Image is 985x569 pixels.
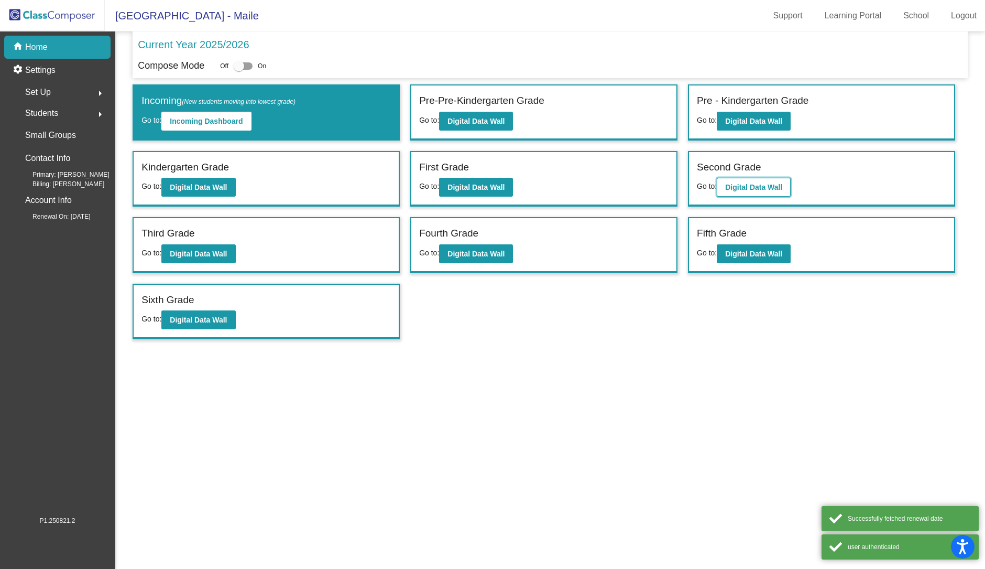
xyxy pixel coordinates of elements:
span: Go to: [419,116,439,124]
p: Contact Info [25,151,70,166]
b: Digital Data Wall [447,183,505,191]
button: Digital Data Wall [439,244,513,263]
button: Digital Data Wall [717,112,791,131]
p: Home [25,41,48,53]
span: Go to: [141,182,161,190]
label: Fourth Grade [419,226,478,241]
mat-icon: arrow_right [94,108,106,121]
span: (New students moving into lowest grade) [182,98,295,105]
span: Primary: [PERSON_NAME] [16,170,110,179]
span: Go to: [419,249,439,257]
p: Settings [25,64,56,77]
span: Set Up [25,85,51,100]
span: Go to: [697,116,717,124]
a: Learning Portal [816,7,890,24]
label: Kindergarten Grade [141,160,229,175]
b: Digital Data Wall [725,250,782,258]
button: Digital Data Wall [717,244,791,263]
label: Sixth Grade [141,293,194,308]
mat-icon: home [13,41,25,53]
p: Account Info [25,193,72,208]
span: Go to: [141,249,161,257]
b: Digital Data Wall [447,250,505,258]
button: Digital Data Wall [161,310,235,329]
a: School [895,7,937,24]
span: Off [220,61,228,71]
p: Compose Mode [138,59,204,73]
button: Incoming Dashboard [161,112,251,131]
a: Logout [943,7,985,24]
label: Pre-Pre-Kindergarten Grade [419,93,544,109]
span: Go to: [697,182,717,190]
label: Fifth Grade [697,226,747,241]
span: Renewal On: [DATE] [16,212,90,221]
p: Current Year 2025/2026 [138,37,249,52]
a: Support [765,7,811,24]
button: Digital Data Wall [439,178,513,197]
label: Incoming [141,93,295,109]
b: Digital Data Wall [725,117,782,125]
button: Digital Data Wall [161,178,235,197]
label: First Grade [419,160,469,175]
label: Second Grade [697,160,761,175]
button: Digital Data Wall [439,112,513,131]
span: [GEOGRAPHIC_DATA] - Maile [105,7,259,24]
b: Digital Data Wall [447,117,505,125]
button: Digital Data Wall [717,178,791,197]
mat-icon: settings [13,64,25,77]
span: Go to: [419,182,439,190]
div: user authenticated [848,542,971,552]
span: Go to: [141,315,161,323]
span: Go to: [141,116,161,124]
b: Digital Data Wall [725,183,782,191]
span: Students [25,106,58,121]
b: Incoming Dashboard [170,117,243,125]
label: Pre - Kindergarten Grade [697,93,808,109]
span: Billing: [PERSON_NAME] [16,179,104,189]
b: Digital Data Wall [170,183,227,191]
b: Digital Data Wall [170,250,227,258]
p: Small Groups [25,128,76,143]
div: Successfully fetched renewal date [848,514,971,523]
span: On [258,61,266,71]
b: Digital Data Wall [170,316,227,324]
label: Third Grade [141,226,194,241]
button: Digital Data Wall [161,244,235,263]
mat-icon: arrow_right [94,87,106,100]
span: Go to: [697,249,717,257]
